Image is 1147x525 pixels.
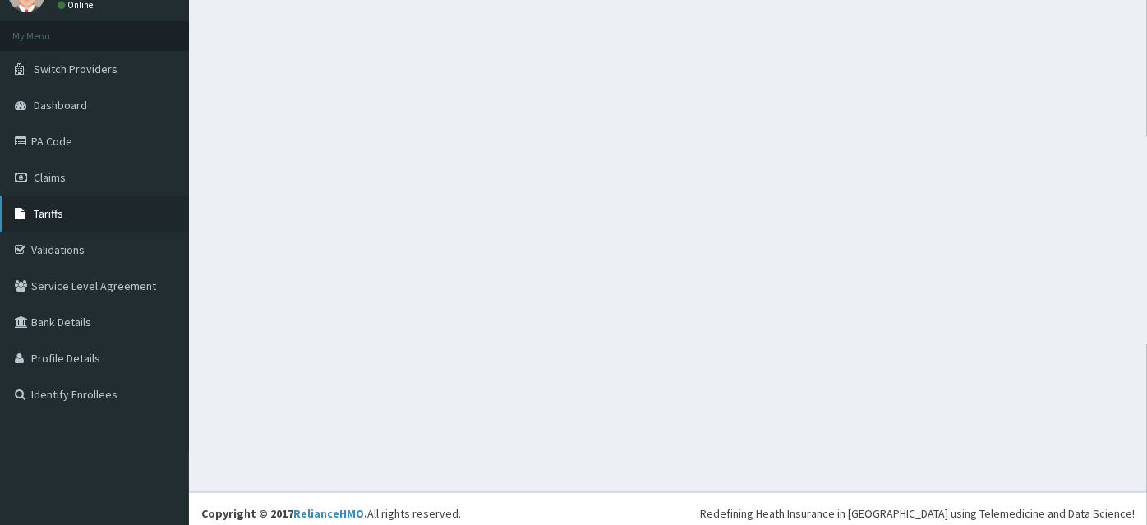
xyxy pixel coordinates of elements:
[201,506,367,521] strong: Copyright © 2017 .
[34,62,117,76] span: Switch Providers
[293,506,364,521] a: RelianceHMO
[34,170,66,185] span: Claims
[34,206,63,221] span: Tariffs
[34,98,87,113] span: Dashboard
[700,505,1135,522] div: Redefining Heath Insurance in [GEOGRAPHIC_DATA] using Telemedicine and Data Science!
